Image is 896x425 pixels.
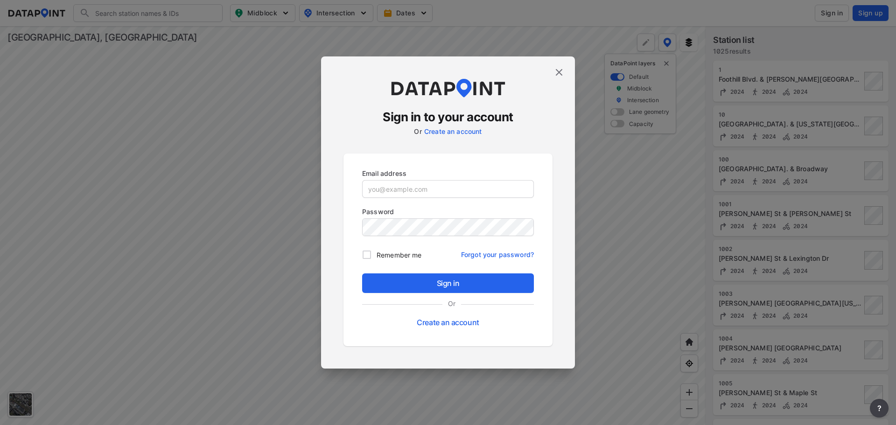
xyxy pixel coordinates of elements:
[870,399,889,418] button: more
[875,403,883,414] span: ?
[417,318,479,327] a: Create an account
[424,127,482,135] a: Create an account
[362,207,534,216] p: Password
[370,278,526,289] span: Sign in
[343,109,553,125] h3: Sign in to your account
[553,67,565,78] img: close.efbf2170.svg
[362,168,534,178] p: Email address
[461,245,534,259] a: Forgot your password?
[390,79,506,98] img: dataPointLogo.9353c09d.svg
[363,181,533,197] input: you@example.com
[377,250,421,260] span: Remember me
[362,273,534,293] button: Sign in
[442,299,461,308] label: Or
[414,127,421,135] label: Or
